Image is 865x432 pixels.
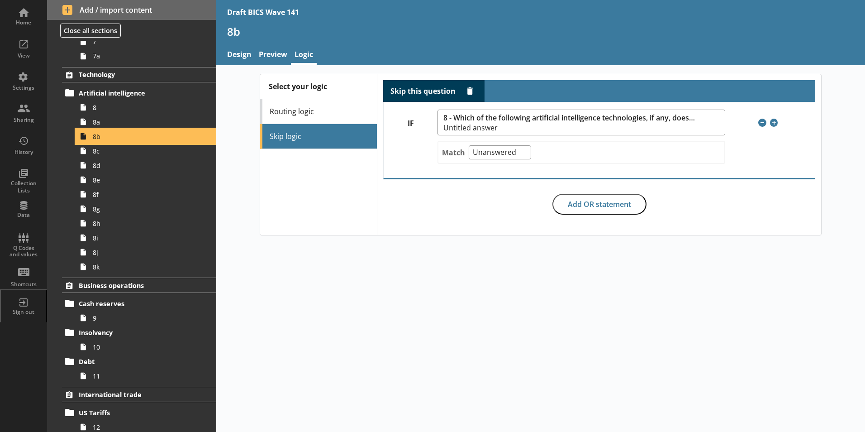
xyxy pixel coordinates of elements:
div: Draft BICS Wave 141 [227,7,299,17]
a: 11 [76,369,216,383]
div: Sign out [8,308,39,316]
span: 8b [93,132,193,141]
span: 8 - Which of the following artificial intelligence technologies, if any, does [Ru Name] currently... [443,114,695,122]
span: 10 [93,343,193,351]
button: 8 - Which of the following artificial intelligence technologies, if any, does [Ru Name] currently... [437,110,725,135]
a: Artificial intelligence [62,86,216,100]
a: 8h [76,216,216,230]
span: 8d [93,161,193,170]
a: Design [223,46,255,65]
li: Cash reserves9 [66,296,216,325]
a: Insolvency [62,325,216,340]
span: 8i [93,234,193,242]
a: 8g [76,202,216,216]
div: Shortcuts [8,281,39,288]
div: Data [8,211,39,219]
span: 8 [93,103,193,112]
button: Close all sections [60,24,121,38]
span: 8h [93,219,193,228]
span: US Tariffs [79,408,190,417]
span: 7a [93,52,193,60]
a: 8e [76,173,216,187]
a: Logic [291,46,317,65]
a: US Tariffs [62,405,216,420]
li: TechnologyArtificial intelligence88a8b8c8d8e8f8g8h8i8j8k [47,67,216,274]
div: Home [8,19,39,26]
span: 8c [93,147,193,155]
span: 8k [93,263,193,271]
div: View [8,52,39,59]
span: 8e [93,176,193,184]
a: International trade [62,387,216,402]
span: 9 [93,314,193,322]
a: Preview [255,46,291,65]
span: 7 [93,37,193,46]
span: 8f [93,190,193,199]
a: Business operations [62,278,216,293]
div: Select your logic [260,74,377,99]
div: History [8,149,39,156]
a: 9 [76,311,216,325]
div: Settings [8,84,39,91]
span: Add / import content [62,5,201,15]
span: Debt [79,357,190,366]
li: Debt11 [66,354,216,383]
span: 8j [93,248,193,257]
h1: 8b [227,24,854,38]
div: Q Codes and values [8,245,39,258]
a: 7a [76,49,216,63]
a: Cash reserves [62,296,216,311]
li: Insolvency10 [66,325,216,354]
a: 8k [76,259,216,274]
a: 8j [76,245,216,259]
span: Cash reserves [79,299,190,308]
a: Routing logic [260,99,377,124]
div: Collection Lists [8,180,39,194]
div: Sharing [8,116,39,124]
span: International trade [79,390,190,399]
label: Skip this question [390,86,456,96]
span: Artificial intelligence [79,89,190,97]
li: Business operationsCash reserves9Insolvency10Debt11 [47,278,216,383]
a: 8 [76,100,216,115]
button: Add OR statement [552,194,646,215]
a: 8i [76,230,216,245]
label: Match [442,148,465,158]
button: Delete routing rule [463,84,477,98]
li: Weather impact77a [66,20,216,63]
span: 8g [93,205,193,213]
span: 11 [93,372,193,380]
li: Artificial intelligence88a8b8c8d8e8f8g8h8i8j8k [66,86,216,274]
a: 8b [76,129,216,144]
a: Debt [62,354,216,369]
span: Business operations [79,281,190,290]
a: 8d [76,158,216,173]
a: 7 [76,34,216,49]
span: Untitled answer [443,124,695,131]
span: 8a [93,118,193,126]
a: 8c [76,144,216,158]
a: 10 [76,340,216,354]
a: 8f [76,187,216,202]
a: Technology [62,67,216,82]
span: Insolvency [79,328,190,337]
a: 8a [76,115,216,129]
span: Technology [79,70,190,79]
span: 12 [93,423,193,432]
label: IF [384,119,437,128]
